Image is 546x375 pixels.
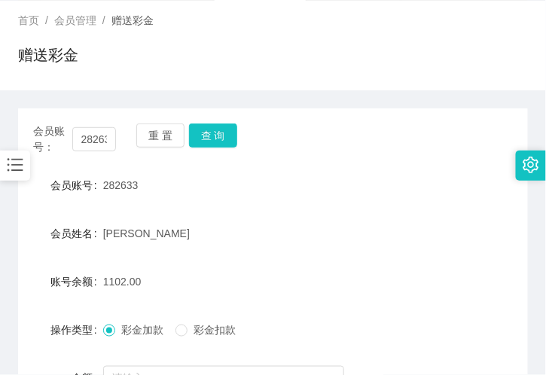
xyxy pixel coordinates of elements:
i: 图标: setting [523,157,539,173]
h1: 赠送彩金 [18,44,78,66]
span: 1102.00 [103,276,142,288]
i: 图标: bars [5,155,25,175]
span: / [45,14,48,26]
span: [PERSON_NAME] [103,227,190,239]
label: 操作类型 [50,324,103,336]
span: 会员管理 [54,14,96,26]
span: 会员账号： [33,123,72,155]
span: 首页 [18,14,39,26]
label: 会员姓名 [50,227,103,239]
label: 会员账号 [50,179,103,191]
span: 彩金扣款 [188,324,242,336]
span: 282633 [103,179,139,191]
input: 会员账号 [72,127,116,151]
span: 彩金加款 [115,324,169,336]
label: 账号余额 [50,276,103,288]
span: 赠送彩金 [111,14,154,26]
button: 重 置 [136,123,185,148]
button: 查 询 [189,123,237,148]
span: / [102,14,105,26]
